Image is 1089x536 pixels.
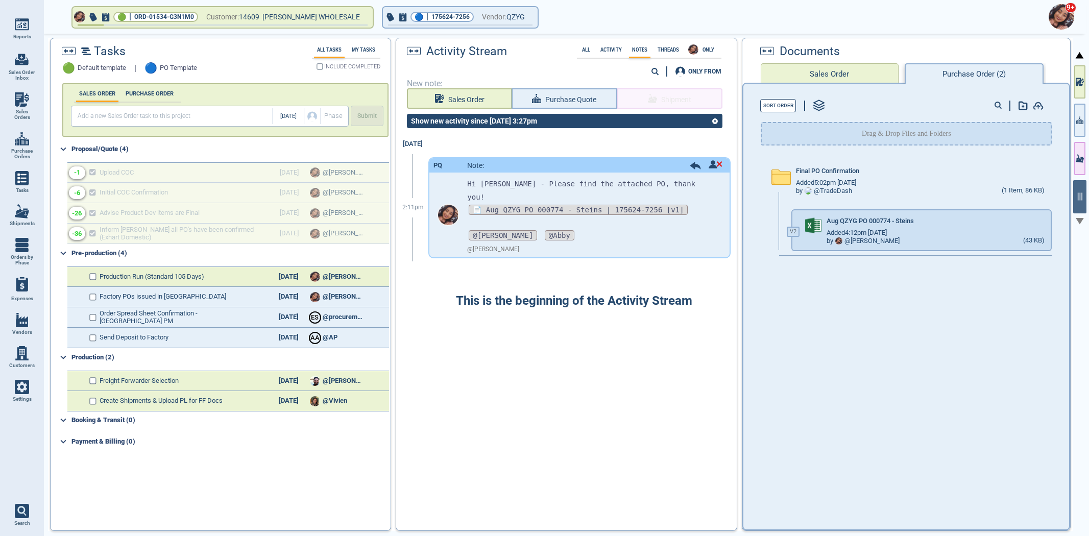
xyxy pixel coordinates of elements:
span: 📄 Aug QZYG PO 000774 - Steins | 175624-7256 [v1] [469,205,688,215]
img: Avatar [310,396,320,406]
span: Settings [13,396,32,402]
img: menu_icon [15,313,29,327]
span: PO Template [160,64,197,72]
div: [DATE] [398,134,428,154]
span: INCLUDE COMPLETED [324,64,380,69]
div: [DATE] [271,377,306,385]
span: Added 5:02pm [DATE] [796,179,856,187]
img: menu_icon [15,17,29,32]
span: Vendors [12,329,32,335]
span: | [129,12,131,22]
span: @ [PERSON_NAME] [467,246,519,253]
img: add-document [1033,102,1044,110]
div: -36 [72,230,82,238]
span: Orders by Phase [8,254,36,266]
span: New note: [407,79,727,88]
span: Sales Order Inbox [8,69,36,81]
span: Production Run (Standard 105 Days) [100,273,204,281]
span: This is the beginning of the Activity Stream [456,294,692,308]
span: 🟢 [117,14,126,20]
span: Customers [9,362,35,369]
span: Send Deposit to Factory [100,334,168,342]
span: 🔵 [144,62,157,74]
div: Booking & Transit (0) [71,412,389,428]
span: Added 4:12pm [DATE] [827,229,887,237]
img: Avatar [835,237,842,245]
label: Notes [629,47,650,53]
span: @Abby [545,230,574,240]
label: PURCHASE ORDER [123,90,177,97]
button: Purchase Quote [512,88,617,109]
div: -6 [74,189,80,197]
img: Avatar [805,187,812,194]
label: All [579,47,593,53]
div: [DATE] [271,334,306,342]
img: menu_icon [15,204,29,218]
div: -1 [74,169,80,177]
div: -26 [72,210,82,217]
div: Proposal/Quote (4) [71,141,389,157]
span: Freight Forwarder Selection [100,377,179,385]
span: @[PERSON_NAME] [323,273,364,281]
div: by @ TradeDash [796,187,852,195]
div: [DATE] [271,313,306,321]
span: @Vivien [323,397,347,405]
div: PQ [433,162,442,169]
span: Note: [467,161,484,169]
span: Purchase Quote [545,93,596,106]
img: Avatar [438,205,458,225]
span: Order Spread Sheet Confirmation - [GEOGRAPHIC_DATA] PM [100,310,255,325]
span: Shipments [10,221,35,227]
span: Customer: [206,11,239,23]
img: Avatar [74,11,85,22]
span: @AP [323,334,337,342]
label: My Tasks [349,47,378,53]
span: Documents [780,45,840,58]
span: ORD-01534-G3N1M0 [134,12,194,22]
div: E S [310,312,320,323]
span: Phase [324,112,343,120]
span: 2:11pm [402,204,424,211]
div: [DATE] [271,293,306,301]
span: Default template [78,64,126,72]
span: QZYG [506,11,525,23]
img: menu_icon [15,92,29,107]
label: SALES ORDER [76,90,118,97]
img: menu_icon [15,238,29,252]
label: Activity [597,47,625,53]
img: Avatar [1049,4,1074,30]
img: Avatar [310,292,320,302]
span: Vendor: [482,11,506,23]
img: menu_icon [15,132,29,146]
img: menu_icon [15,171,29,185]
p: Hi [PERSON_NAME] - Please find the attached PO, thank you! [467,178,714,203]
img: add-document [1019,101,1028,110]
div: A A [310,333,320,343]
span: [PERSON_NAME] WHOLESALE [262,13,360,21]
button: Sales Order [407,88,512,109]
span: Factory POs issued in [GEOGRAPHIC_DATA] [100,293,226,301]
button: Sort Order [760,99,796,112]
div: by @ [PERSON_NAME] [827,237,900,245]
span: Sales Order [448,93,485,106]
div: (1 Item, 86 KB) [1002,187,1045,195]
span: Expenses [11,296,33,302]
span: 🟢 [62,62,75,74]
span: Sales Orders [8,109,36,120]
button: Purchase Order (2) [905,63,1044,84]
span: Search [14,520,30,526]
span: | [426,12,428,22]
span: 175624-7256 [431,12,470,22]
span: Activity Stream [426,45,507,58]
span: 14609 [239,11,262,23]
img: excel [805,217,821,234]
span: Tasks [16,187,29,193]
span: | [134,64,136,73]
span: [DATE] [280,113,297,120]
div: (43 KB) [1023,237,1045,245]
label: V 2 [787,227,800,237]
span: Final PO Confirmation [796,167,859,175]
img: Avatar [688,44,698,55]
span: Reports [13,34,31,40]
div: [DATE] [271,273,306,281]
